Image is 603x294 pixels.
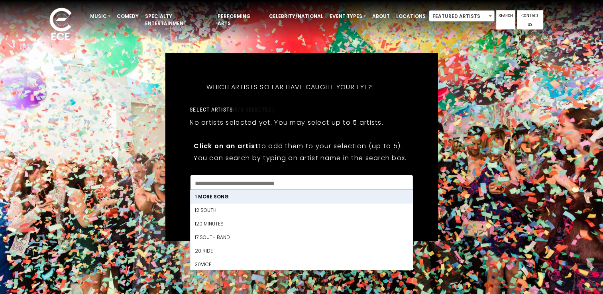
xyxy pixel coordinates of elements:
a: Search [496,10,515,29]
h5: Which artists so far have caught your eye? [190,73,389,102]
p: to add them to your selection (up to 5). [194,141,409,151]
p: No artists selected yet. You may select up to 5 artists. [190,118,383,127]
li: 12 South [190,204,412,217]
li: 30Vice [190,258,412,271]
label: Select artists [190,106,274,113]
img: ece_new_logo_whitev2-1.png [41,6,81,44]
a: Celebrity/National [266,10,326,23]
li: 20 Ride [190,244,412,258]
textarea: Search [195,180,408,187]
a: Comedy [114,10,142,23]
a: Locations [393,10,429,23]
p: You can search by typing an artist name in the search box. [194,153,409,163]
a: About [369,10,393,23]
a: Specialty Entertainment [142,10,214,30]
a: Performing Arts [214,10,266,30]
a: Contact Us [517,10,543,29]
span: Featured Artists [429,11,494,22]
li: 17 South Band [190,231,412,244]
a: Event Types [326,10,369,23]
li: 120 Minutes [190,217,412,231]
li: 1 More Song [190,190,412,204]
strong: Click on an artist [194,141,258,151]
span: (0/5 selected) [233,106,274,113]
span: Featured Artists [429,10,495,22]
a: Music [87,10,114,23]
